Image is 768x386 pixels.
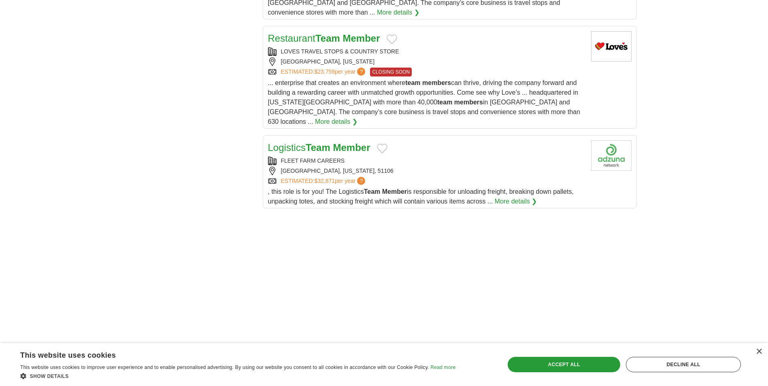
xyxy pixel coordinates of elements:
div: Decline all [626,357,741,372]
a: LOVES TRAVEL STOPS & COUNTRY STORE [281,48,399,55]
span: Show details [30,373,69,379]
span: ... enterprise that creates an environment where can thrive, driving the company forward and buil... [268,79,581,125]
div: This website uses cookies [20,348,435,360]
a: More details ❯ [377,8,419,17]
div: [GEOGRAPHIC_DATA], [US_STATE] [268,57,585,66]
a: Read more, opens a new window [430,365,455,370]
strong: members [454,99,483,106]
strong: Team [315,33,340,44]
img: Love's Travel Stops & Country Stores logo [591,31,632,62]
span: , this role is for you! The Logistics is responsible for unloading freight, breaking down pallets... [268,188,574,205]
span: $23,759 [314,68,335,75]
span: ? [357,177,365,185]
strong: members [422,79,451,86]
button: Add to favorite jobs [387,34,397,44]
div: FLEET FARM CAREERS [268,157,585,165]
a: More details ❯ [315,117,357,127]
strong: team [405,79,420,86]
strong: Member [343,33,380,44]
div: Show details [20,372,455,380]
div: [GEOGRAPHIC_DATA], [US_STATE], 51106 [268,167,585,175]
div: Accept all [508,357,620,372]
div: Close [756,349,762,355]
a: More details ❯ [495,197,537,206]
span: CLOSING SOON [370,68,412,76]
a: LogisticsTeam Member [268,142,370,153]
img: Company logo [591,140,632,171]
span: This website uses cookies to improve user experience and to enable personalised advertising. By u... [20,365,429,370]
strong: Member [382,188,407,195]
a: ESTIMATED:$23,759per year? [281,68,367,76]
strong: Team [306,142,330,153]
strong: team [437,99,452,106]
strong: Team [364,188,381,195]
span: ? [357,68,365,76]
a: RestaurantTeam Member [268,33,380,44]
span: $32,871 [314,178,335,184]
button: Add to favorite jobs [377,144,387,153]
a: ESTIMATED:$32,871per year? [281,177,367,185]
strong: Member [333,142,370,153]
